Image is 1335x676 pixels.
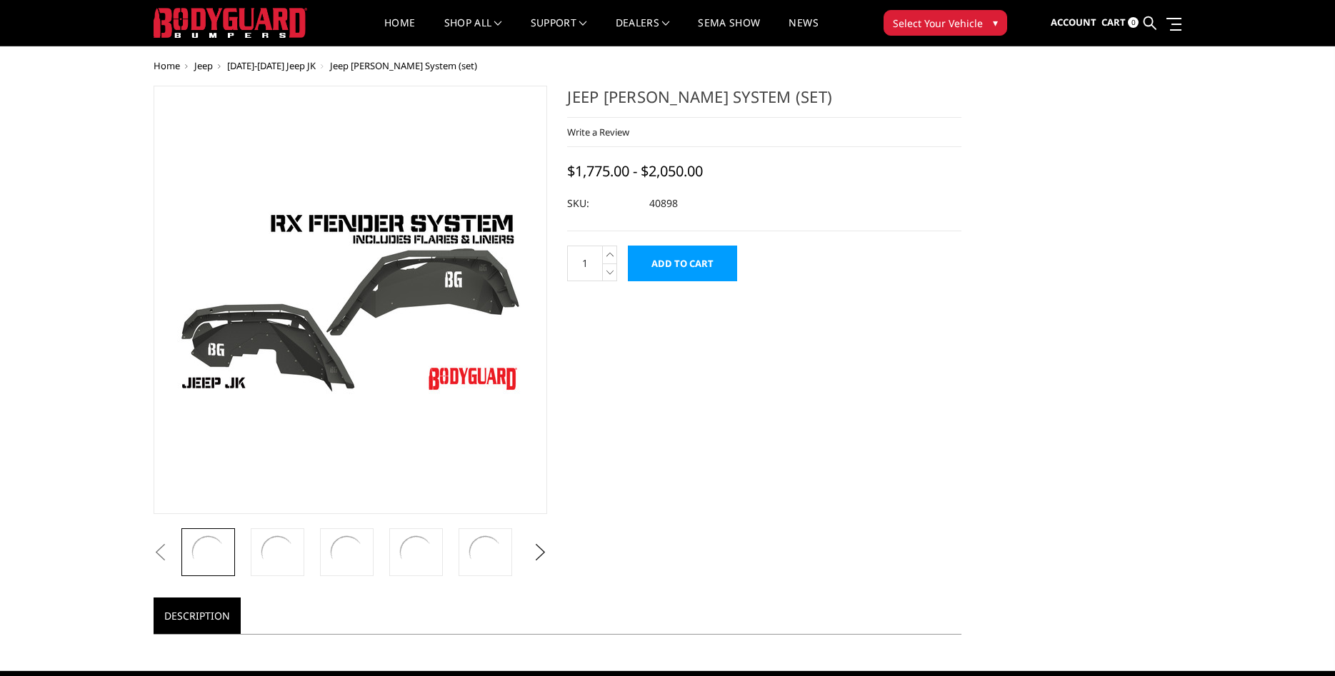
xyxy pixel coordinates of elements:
dd: 40898 [649,191,678,216]
a: Home [154,59,180,72]
a: Support [531,18,587,46]
a: Write a Review [567,126,629,138]
button: Next [529,542,551,563]
span: Account [1051,16,1096,29]
a: Jeep JK Fender System (set) [154,86,548,514]
dt: SKU: [567,191,639,216]
a: SEMA Show [698,18,760,46]
span: $1,775.00 - $2,050.00 [567,161,703,181]
a: Jeep [194,59,213,72]
a: News [789,18,818,46]
span: ▾ [993,15,998,30]
img: BODYGUARD BUMPERS [154,8,307,38]
img: Jeep JK Fender System (set) [327,533,366,572]
img: Jeep JK Fender System (set) [189,533,228,572]
a: Dealers [616,18,670,46]
input: Add to Cart [628,246,737,281]
a: Account [1051,4,1096,42]
span: Select Your Vehicle [893,16,983,31]
span: Jeep [PERSON_NAME] System (set) [330,59,477,72]
a: Home [384,18,415,46]
h1: Jeep [PERSON_NAME] System (set) [567,86,961,118]
button: Previous [150,542,171,563]
span: Cart [1101,16,1126,29]
img: Jeep JK Fender System (set) [171,200,529,400]
span: 0 [1128,17,1139,28]
a: [DATE]-[DATE] Jeep JK [227,59,316,72]
button: Select Your Vehicle [884,10,1007,36]
img: Jeep JK Fender System (set) [258,533,297,572]
img: Jeep JK Fender System (set) [396,533,436,572]
img: Jeep JK Fender System (set) [466,533,505,572]
a: shop all [444,18,502,46]
a: Description [154,597,241,634]
a: Cart 0 [1101,4,1139,42]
